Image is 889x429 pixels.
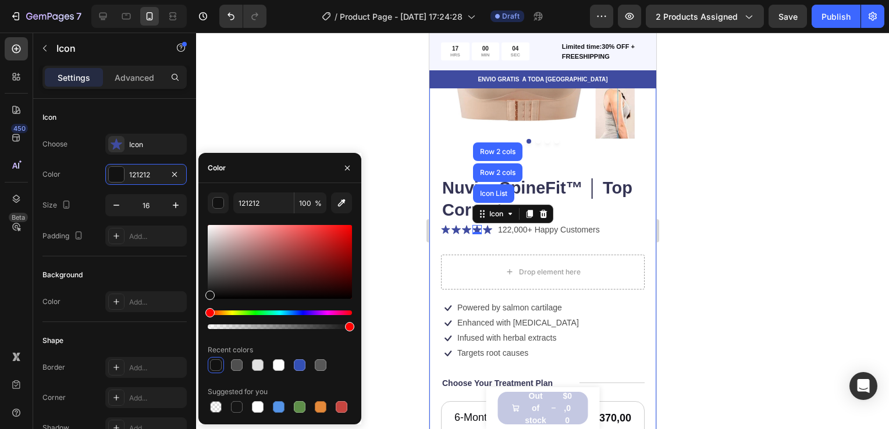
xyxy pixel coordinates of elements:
[42,335,63,346] div: Shape
[129,140,184,150] div: Icon
[822,10,851,23] div: Publish
[812,5,860,28] button: Publish
[42,198,73,213] div: Size
[42,362,65,373] div: Border
[849,372,877,400] div: Open Intercom Messenger
[219,5,266,28] div: Undo/Redo
[129,393,184,403] div: Add...
[208,163,226,173] div: Color
[56,41,155,55] p: Icon
[208,345,253,355] div: Recent colors
[429,33,656,429] iframe: Design area
[42,296,61,307] div: Color
[42,169,61,180] div: Color
[76,9,81,23] p: 7
[129,170,163,180] div: 121212
[129,231,184,242] div: Add...
[129,363,184,373] div: Add...
[233,192,294,213] input: Eg: FFFFFF
[656,10,738,23] span: 2 products assigned
[778,12,798,22] span: Save
[502,11,520,22] span: Draft
[129,297,184,308] div: Add...
[11,124,28,133] div: 450
[315,198,322,209] span: %
[335,10,337,23] span: /
[42,112,56,123] div: Icon
[25,394,113,407] p: (6 bottles)
[143,378,203,394] div: $452.370,00
[769,5,807,28] button: Save
[42,270,83,280] div: Background
[208,310,352,315] div: Hue
[5,5,87,28] button: 7
[42,392,66,403] div: Corner
[646,5,764,28] button: 2 products assigned
[115,71,154,84] p: Advanced
[208,387,268,397] div: Suggested for you
[42,228,86,244] div: Padding
[9,213,28,222] div: Beta
[340,10,463,23] span: Product Page - [DATE] 17:24:28
[58,71,90,84] p: Settings
[42,139,67,149] div: Choose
